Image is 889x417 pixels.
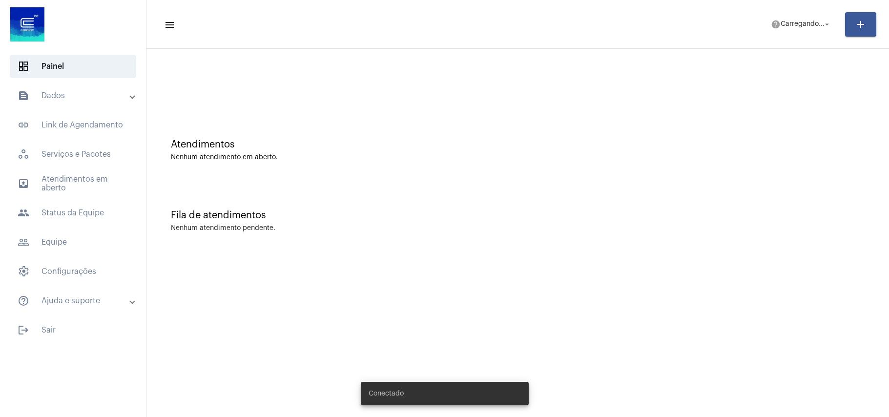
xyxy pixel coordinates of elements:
[18,266,29,277] span: sidenav icon
[18,148,29,160] span: sidenav icon
[771,20,781,29] mat-icon: help
[164,19,174,31] mat-icon: sidenav icon
[10,55,136,78] span: Painel
[10,260,136,283] span: Configurações
[855,19,867,30] mat-icon: add
[765,15,837,34] button: Carregando...
[18,295,29,307] mat-icon: sidenav icon
[10,143,136,166] span: Serviços e Pacotes
[18,119,29,131] mat-icon: sidenav icon
[18,295,130,307] mat-panel-title: Ajuda e suporte
[171,225,275,232] div: Nenhum atendimento pendente.
[8,5,47,44] img: d4669ae0-8c07-2337-4f67-34b0df7f5ae4.jpeg
[18,324,29,336] mat-icon: sidenav icon
[171,139,865,150] div: Atendimentos
[6,84,146,107] mat-expansion-panel-header: sidenav iconDados
[10,230,136,254] span: Equipe
[10,201,136,225] span: Status da Equipe
[369,389,404,398] span: Conectado
[10,172,136,195] span: Atendimentos em aberto
[6,289,146,313] mat-expansion-panel-header: sidenav iconAjuda e suporte
[10,318,136,342] span: Sair
[781,21,825,28] span: Carregando...
[18,207,29,219] mat-icon: sidenav icon
[171,210,865,221] div: Fila de atendimentos
[18,90,29,102] mat-icon: sidenav icon
[18,178,29,189] mat-icon: sidenav icon
[10,113,136,137] span: Link de Agendamento
[18,61,29,72] span: sidenav icon
[171,154,865,161] div: Nenhum atendimento em aberto.
[823,20,831,29] mat-icon: arrow_drop_down
[18,236,29,248] mat-icon: sidenav icon
[18,90,130,102] mat-panel-title: Dados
